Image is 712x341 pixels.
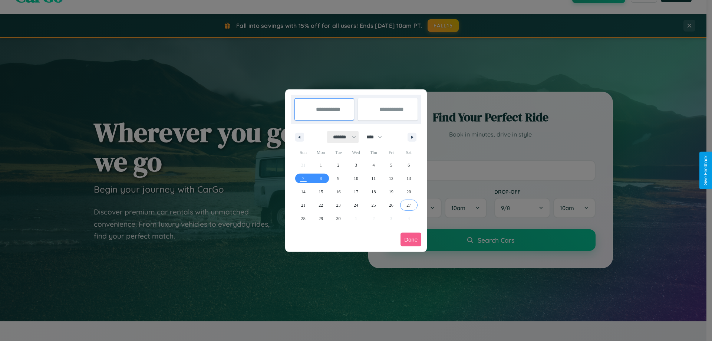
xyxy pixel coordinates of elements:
[406,172,411,185] span: 13
[347,158,365,172] button: 3
[294,172,312,185] button: 7
[294,147,312,158] span: Sun
[389,172,393,185] span: 12
[372,172,376,185] span: 11
[365,147,382,158] span: Thu
[312,212,329,225] button: 29
[312,185,329,199] button: 15
[347,172,365,185] button: 10
[406,185,411,199] span: 20
[302,172,304,185] span: 7
[703,155,708,186] div: Give Feedback
[336,185,341,199] span: 16
[354,199,358,212] span: 24
[400,199,418,212] button: 27
[312,158,329,172] button: 1
[330,172,347,185] button: 9
[371,199,376,212] span: 25
[382,158,400,172] button: 5
[294,185,312,199] button: 14
[382,185,400,199] button: 19
[382,147,400,158] span: Fri
[354,172,358,185] span: 10
[389,199,393,212] span: 26
[330,158,347,172] button: 2
[336,199,341,212] span: 23
[400,147,418,158] span: Sat
[330,212,347,225] button: 30
[390,158,392,172] span: 5
[337,172,340,185] span: 9
[365,185,382,199] button: 18
[347,185,365,199] button: 17
[301,185,306,199] span: 14
[371,185,376,199] span: 18
[319,185,323,199] span: 15
[336,212,341,225] span: 30
[347,199,365,212] button: 24
[301,199,306,212] span: 21
[320,172,322,185] span: 8
[294,199,312,212] button: 21
[408,158,410,172] span: 6
[330,185,347,199] button: 16
[319,199,323,212] span: 22
[400,233,421,246] button: Done
[312,172,329,185] button: 8
[330,147,347,158] span: Tue
[400,158,418,172] button: 6
[330,199,347,212] button: 23
[347,147,365,158] span: Wed
[355,158,357,172] span: 3
[382,172,400,185] button: 12
[320,158,322,172] span: 1
[400,172,418,185] button: 13
[365,199,382,212] button: 25
[372,158,375,172] span: 4
[337,158,340,172] span: 2
[301,212,306,225] span: 28
[354,185,358,199] span: 17
[294,212,312,225] button: 28
[406,199,411,212] span: 27
[389,185,393,199] span: 19
[365,172,382,185] button: 11
[319,212,323,225] span: 29
[365,158,382,172] button: 4
[312,147,329,158] span: Mon
[382,199,400,212] button: 26
[312,199,329,212] button: 22
[400,185,418,199] button: 20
